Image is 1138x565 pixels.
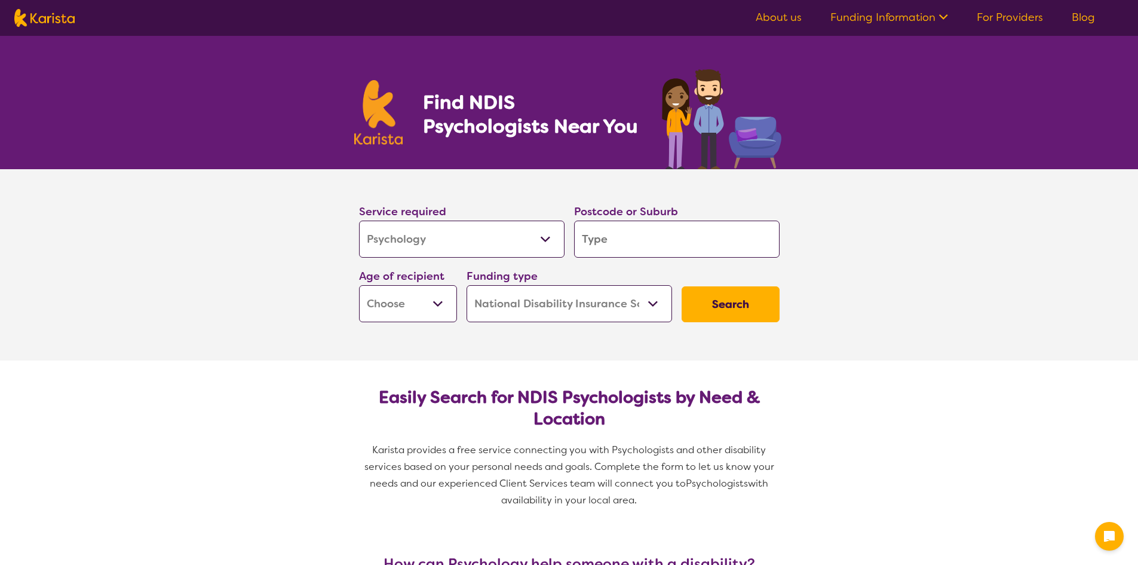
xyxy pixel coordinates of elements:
label: Postcode or Suburb [574,204,678,219]
img: Karista logo [354,80,403,145]
input: Type [574,221,780,258]
label: Service required [359,204,446,219]
h2: Easily Search for NDIS Psychologists by Need & Location [369,387,770,430]
label: Age of recipient [359,269,444,283]
a: For Providers [977,10,1043,25]
button: Search [682,286,780,322]
img: Karista logo [14,9,75,27]
a: Funding Information [830,10,948,25]
span: Karista provides a free service connecting you with Psychologists and other disability services b... [364,444,777,490]
a: Blog [1072,10,1095,25]
a: About us [756,10,802,25]
span: Psychologists [686,477,748,490]
label: Funding type [467,269,538,283]
h1: Find NDIS Psychologists Near You [423,90,644,138]
img: psychology [658,65,784,169]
